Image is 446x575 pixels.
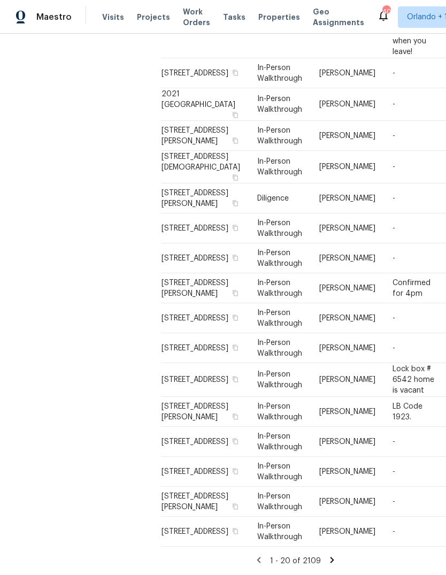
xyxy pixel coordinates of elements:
td: In-Person Walkthrough [249,213,311,243]
td: [STREET_ADDRESS][PERSON_NAME] [161,487,249,517]
td: [PERSON_NAME] [311,121,384,151]
td: [PERSON_NAME] [311,363,384,397]
td: [PERSON_NAME] [311,397,384,427]
button: Copy Address [230,313,240,323]
td: [PERSON_NAME] [311,151,384,183]
td: [STREET_ADDRESS][PERSON_NAME] [161,273,249,303]
button: Copy Address [230,198,240,208]
td: [STREET_ADDRESS] [161,213,249,243]
td: [PERSON_NAME] [311,183,384,213]
td: [STREET_ADDRESS] [161,58,249,88]
button: Copy Address [230,374,240,384]
td: [STREET_ADDRESS] [161,333,249,363]
td: In-Person Walkthrough [249,88,311,121]
td: [STREET_ADDRESS] [161,303,249,333]
td: [PERSON_NAME] [311,487,384,517]
div: 40 [382,6,390,17]
td: [PERSON_NAME] [311,303,384,333]
span: 1 - 20 of 2109 [270,557,321,565]
button: Copy Address [230,412,240,421]
td: [STREET_ADDRESS] [161,427,249,457]
td: [STREET_ADDRESS][PERSON_NAME] [161,183,249,213]
td: [STREET_ADDRESS] [161,363,249,397]
td: In-Person Walkthrough [249,397,311,427]
td: [STREET_ADDRESS] [161,517,249,547]
button: Copy Address [230,173,240,182]
td: In-Person Walkthrough [249,333,311,363]
td: [PERSON_NAME] [311,273,384,303]
td: In-Person Walkthrough [249,487,311,517]
td: [STREET_ADDRESS] [161,243,249,273]
td: In-Person Walkthrough [249,363,311,397]
td: [PERSON_NAME] [311,243,384,273]
td: In-Person Walkthrough [249,303,311,333]
span: Tasks [223,13,245,21]
td: [PERSON_NAME] [311,457,384,487]
button: Copy Address [230,436,240,446]
td: In-Person Walkthrough [249,457,311,487]
td: Diligence [249,183,311,213]
button: Copy Address [230,253,240,263]
td: In-Person Walkthrough [249,243,311,273]
button: Copy Address [230,466,240,476]
span: Properties [258,12,300,22]
span: Projects [137,12,170,22]
td: In-Person Walkthrough [249,427,311,457]
button: Copy Address [230,136,240,145]
td: [PERSON_NAME] [311,213,384,243]
td: 2021 [GEOGRAPHIC_DATA] [161,88,249,121]
span: Maestro [36,12,72,22]
td: [STREET_ADDRESS] [161,457,249,487]
button: Copy Address [230,288,240,298]
td: [PERSON_NAME] [311,333,384,363]
td: [PERSON_NAME] [311,88,384,121]
td: In-Person Walkthrough [249,517,311,547]
span: Work Orders [183,6,210,28]
button: Copy Address [230,502,240,511]
td: [PERSON_NAME] [311,427,384,457]
span: Visits [102,12,124,22]
button: Copy Address [230,526,240,536]
td: [STREET_ADDRESS][PERSON_NAME] [161,121,249,151]
td: [PERSON_NAME] [311,517,384,547]
button: Copy Address [230,110,240,120]
button: Copy Address [230,68,240,78]
span: Geo Assignments [313,6,364,28]
td: In-Person Walkthrough [249,273,311,303]
button: Copy Address [230,343,240,352]
td: [STREET_ADDRESS][PERSON_NAME] [161,397,249,427]
td: In-Person Walkthrough [249,151,311,183]
td: [PERSON_NAME] [311,58,384,88]
td: In-Person Walkthrough [249,121,311,151]
td: In-Person Walkthrough [249,58,311,88]
button: Copy Address [230,223,240,233]
td: [STREET_ADDRESS][DEMOGRAPHIC_DATA] [161,151,249,183]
